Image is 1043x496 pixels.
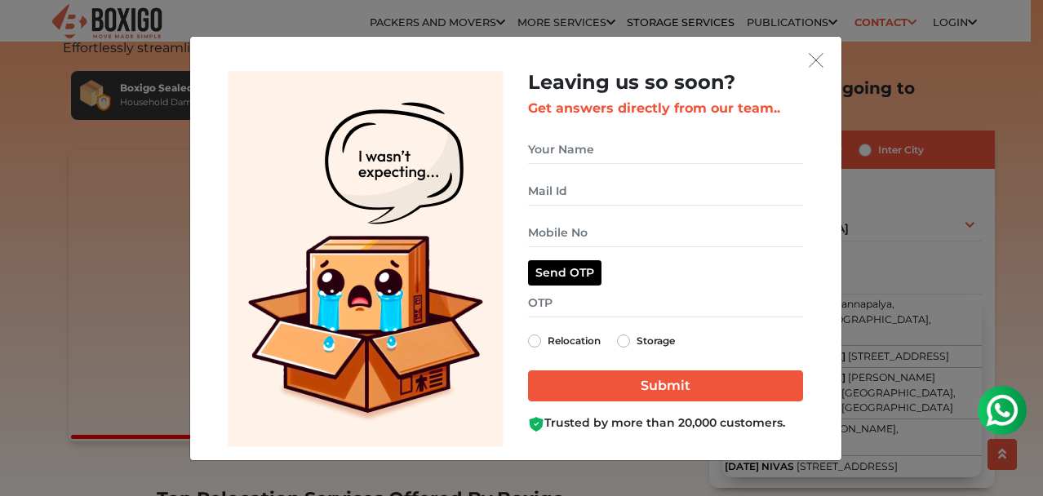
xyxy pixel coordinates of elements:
img: Lead Welcome Image [228,71,504,447]
label: Relocation [548,331,601,351]
img: Boxigo Customer Shield [528,416,544,432]
input: Mobile No [528,219,803,247]
h3: Get answers directly from our team.. [528,100,803,116]
input: Mail Id [528,177,803,206]
input: OTP [528,289,803,317]
label: Storage [637,331,675,351]
input: Submit [528,370,803,401]
input: Your Name [528,135,803,164]
img: exit [809,53,823,68]
div: Trusted by more than 20,000 customers. [528,414,803,432]
img: whatsapp-icon.svg [16,16,49,49]
h2: Leaving us so soon? [528,71,803,95]
button: Send OTP [528,260,601,286]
